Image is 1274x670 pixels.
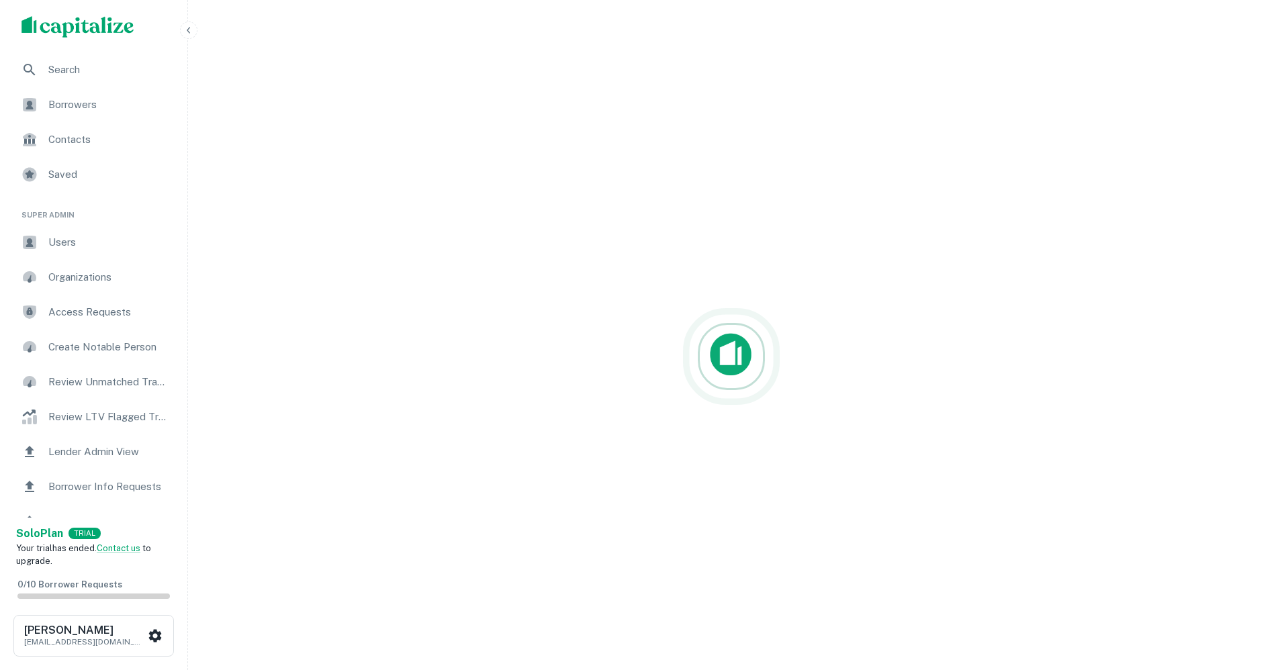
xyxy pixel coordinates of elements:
a: Review Unmatched Transactions [11,366,177,398]
span: Search [48,62,169,78]
iframe: Chat Widget [1207,563,1274,627]
span: Saved [48,166,169,183]
a: Borrowers [11,506,177,538]
button: [PERSON_NAME][EMAIL_ADDRESS][DOMAIN_NAME] [13,615,174,657]
p: [EMAIL_ADDRESS][DOMAIN_NAME] [24,636,145,648]
span: Review Unmatched Transactions [48,374,169,390]
span: Review LTV Flagged Transactions [48,409,169,425]
span: Create Notable Person [48,339,169,355]
div: TRIAL [69,528,101,539]
li: Super Admin [11,193,177,226]
span: Borrowers [48,514,169,530]
strong: Solo Plan [16,527,63,540]
a: Lender Admin View [11,436,177,468]
a: Review LTV Flagged Transactions [11,401,177,433]
span: Your trial has ended. to upgrade. [16,543,151,567]
span: Contacts [48,132,169,148]
a: Users [11,226,177,258]
a: Contact us [97,543,140,553]
span: Users [48,234,169,250]
span: Lender Admin View [48,444,169,460]
a: Access Requests [11,296,177,328]
span: Borrower Info Requests [48,479,169,495]
a: Saved [11,158,177,191]
span: Borrowers [48,97,169,113]
span: Organizations [48,269,169,285]
a: Borrower Info Requests [11,471,177,503]
span: 0 / 10 Borrower Requests [17,579,122,589]
a: Organizations [11,261,177,293]
a: Contacts [11,124,177,156]
a: SoloPlan [16,526,63,542]
a: Search [11,54,177,86]
a: Create Notable Person [11,331,177,363]
img: capitalize-logo.png [21,16,134,38]
a: Borrowers [11,89,177,121]
h6: [PERSON_NAME] [24,625,145,636]
span: Access Requests [48,304,169,320]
